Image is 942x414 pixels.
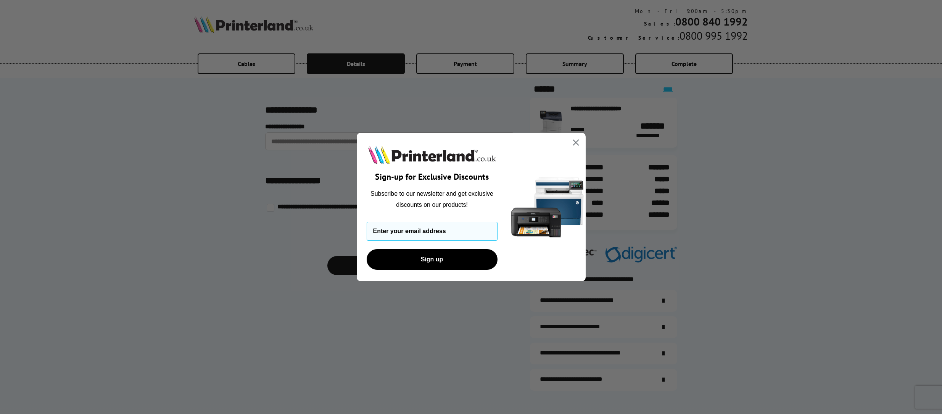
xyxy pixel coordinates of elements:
[375,171,489,182] span: Sign-up for Exclusive Discounts
[367,222,498,241] input: Enter your email address
[367,249,498,270] button: Sign up
[569,136,583,149] button: Close dialog
[367,144,498,166] img: Printerland.co.uk
[370,190,493,208] span: Subscribe to our newsletter and get exclusive discounts on our products!
[509,133,586,281] img: 5290a21f-4df8-4860-95f4-ea1e8d0e8904.png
